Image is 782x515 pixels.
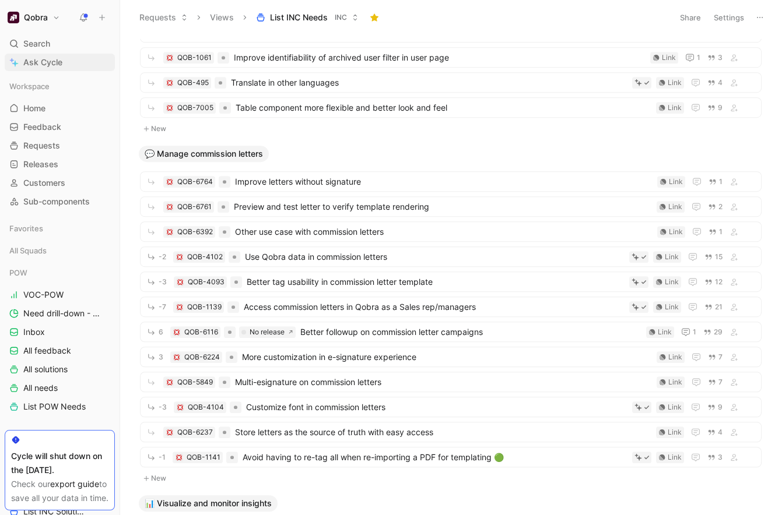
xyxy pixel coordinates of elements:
span: -2 [159,253,166,260]
span: 15 [715,253,723,260]
button: 💢 [166,378,174,386]
div: Link [668,102,682,114]
div: Link [668,201,682,213]
button: 4 [705,76,725,89]
button: 21 [702,301,725,313]
div: QOB-6764 [177,176,213,188]
button: 4 [705,426,725,439]
span: 29 [714,329,723,336]
span: Avoid having to re-tag all when re-importing a PDF for templating 🟢 [243,450,627,464]
a: -3💢QOB-4104Customize font in commission lettersLink9 [140,397,762,417]
span: POW [9,267,27,278]
a: export guide [50,479,99,489]
button: New [139,471,763,485]
button: 1 [706,175,725,188]
button: 3 [705,451,725,464]
span: 4 [718,79,723,86]
button: 3 [144,350,166,364]
a: Ask Cycle [5,54,115,71]
a: -7💢QOB-1139Access commission letters in Qobra as a Sales rep/managersLink21 [140,297,762,317]
button: 💢 [166,104,174,112]
img: 💢 [166,379,173,386]
span: 1 [719,178,723,185]
span: 📊 Visualize and monitor insights [145,498,272,509]
button: 2 [706,200,725,213]
span: 1 [719,228,723,235]
span: VOC-POW [23,289,64,301]
div: Favorites [5,220,115,237]
span: 12 [715,278,723,285]
button: QobraQobra [5,9,63,26]
button: -3 [144,400,169,414]
div: QOB-6761 [177,201,212,213]
div: Link [669,226,683,238]
span: 3 [159,354,163,361]
button: 💢 [176,278,184,286]
span: Favorites [9,223,43,234]
div: No release [250,326,285,338]
button: 💢 [166,228,174,236]
span: Store letters as the source of truth with easy access [235,425,651,439]
span: Improve letters without signature [235,175,653,189]
img: 💢 [177,404,184,411]
button: 💢 [166,428,174,436]
span: Better tag usability in commission letter template [247,275,625,289]
img: 💢 [176,454,183,461]
div: POWVOC-POWNeed drill-down - POWInboxAll feedbackAll solutionsAll needsList POW Needs [5,264,115,415]
img: 💢 [166,79,173,86]
button: -1 [144,450,168,464]
span: 7 [718,379,723,386]
button: 3 [705,51,725,64]
span: -7 [159,304,166,311]
div: Link [665,301,679,313]
button: -7 [144,299,169,314]
a: Inbox [5,323,115,341]
a: VOC-POW [5,286,115,304]
span: -1 [159,454,166,461]
button: List INC NeedsINC [251,9,364,26]
div: POW [5,264,115,281]
a: 💢QOB-7005Table component more flexible and better look and feelLink9 [140,97,762,118]
div: QOB-6392 [177,226,213,238]
button: 💢 [176,253,184,261]
div: Link [669,176,683,188]
span: 1 [693,329,696,336]
span: INC [9,428,23,439]
div: QOB-4102 [187,251,223,263]
span: 1 [697,54,700,61]
span: Translate in other languages [231,76,627,90]
a: List POW Needs [5,398,115,415]
span: Access commission letters in Qobra as a Sales rep/managers [244,300,625,314]
div: 💬 Manage commission lettersNew [134,146,767,486]
button: 7 [706,376,725,389]
span: All needs [23,382,58,394]
div: QOB-6116 [184,326,218,338]
img: 💢 [166,104,173,111]
span: 4 [718,429,723,436]
h1: Qobra [24,12,48,23]
span: Customers [23,177,65,189]
button: 9 [705,101,725,114]
a: Home [5,100,115,117]
div: Link [662,52,676,64]
span: 3 [718,54,723,61]
span: INC [335,12,347,23]
span: Requests [23,140,60,151]
a: 💢QOB-5849Multi-esignature on commission lettersLink7 [140,372,762,392]
span: Improve identifiability of archived user filter in user page [234,51,646,65]
span: Use Qobra data in commission letters [245,250,625,264]
button: 1 [679,325,699,339]
button: -2 [144,249,169,264]
span: More customization in e-signature experience [242,350,652,364]
span: 9 [718,404,723,411]
span: 6 [159,329,163,336]
div: 💢 [173,353,181,361]
img: 💢 [173,329,180,336]
img: 💢 [166,203,173,210]
div: QOB-7005 [177,102,213,114]
button: 💢 [173,328,181,336]
a: Need drill-down - POW [5,305,115,322]
span: 9 [718,104,723,111]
